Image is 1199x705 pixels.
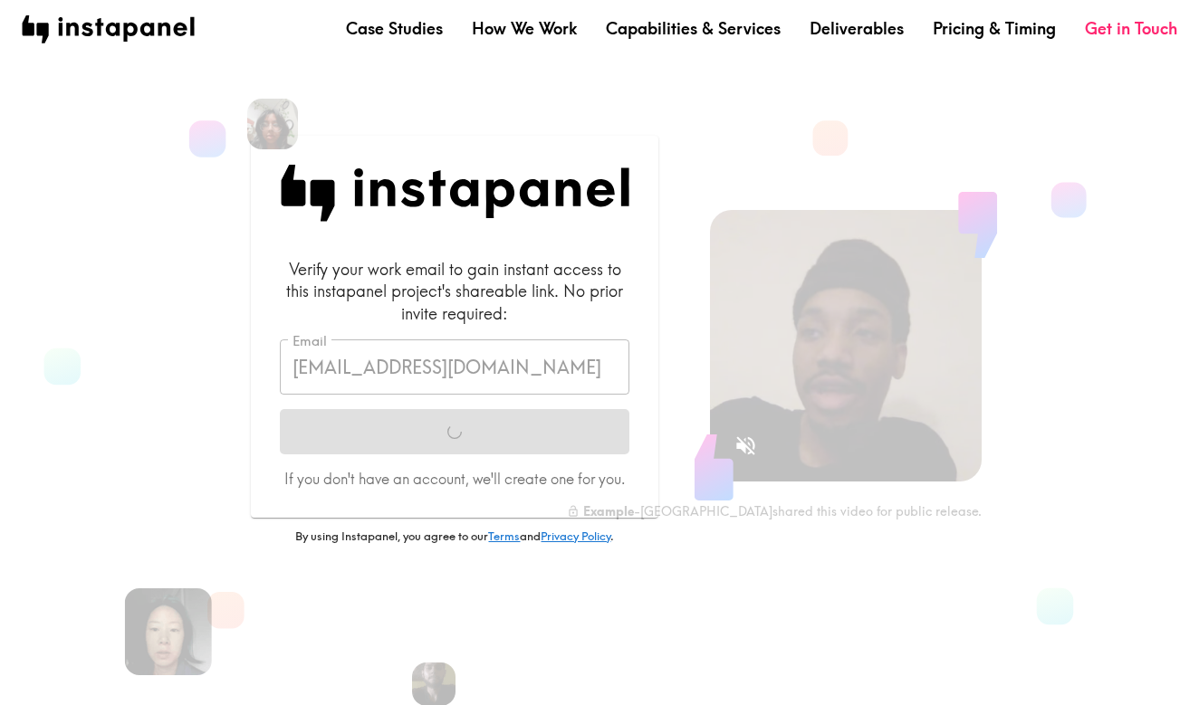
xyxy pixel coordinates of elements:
img: Instapanel [280,165,629,222]
a: Terms [488,529,520,543]
button: Sound is off [726,426,765,465]
b: Example [583,503,634,519]
div: - [GEOGRAPHIC_DATA] shared this video for public release. [567,503,982,519]
a: Get in Touch [1085,17,1177,40]
img: instapanel [22,15,195,43]
a: Case Studies [346,17,443,40]
a: Privacy Policy [541,529,610,543]
div: Verify your work email to gain instant access to this instapanel project's shareable link. No pri... [280,258,629,325]
p: By using Instapanel, you agree to our and . [251,529,658,545]
img: Rennie [124,588,211,675]
a: Deliverables [810,17,904,40]
img: Heena [247,99,298,149]
a: Pricing & Timing [933,17,1056,40]
a: Capabilities & Services [606,17,781,40]
p: If you don't have an account, we'll create one for you. [280,469,629,489]
a: How We Work [472,17,577,40]
label: Email [293,331,327,351]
